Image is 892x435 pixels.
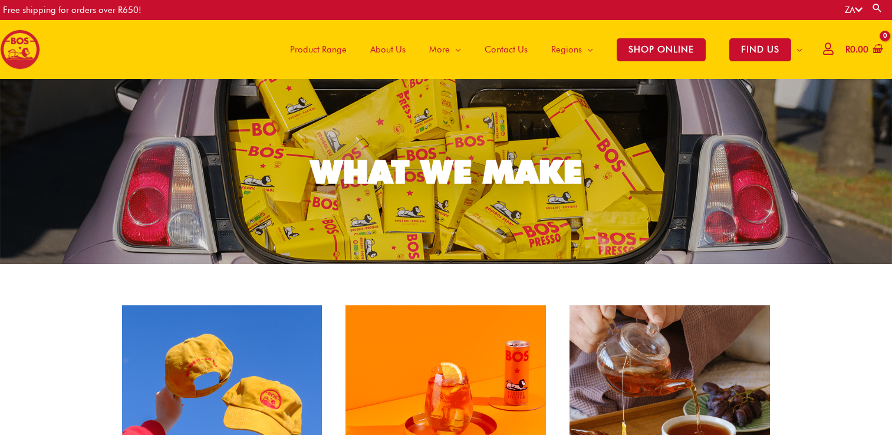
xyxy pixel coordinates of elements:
[278,20,358,79] a: Product Range
[729,38,791,61] span: FIND US
[473,20,539,79] a: Contact Us
[605,20,717,79] a: SHOP ONLINE
[871,2,883,14] a: Search button
[843,37,883,63] a: View Shopping Cart, empty
[551,32,582,67] span: Regions
[617,38,706,61] span: SHOP ONLINE
[845,5,863,15] a: ZA
[485,32,528,67] span: Contact Us
[539,20,605,79] a: Regions
[311,156,582,188] div: WHAT WE MAKE
[417,20,473,79] a: More
[845,44,868,55] bdi: 0.00
[845,44,850,55] span: R
[358,20,417,79] a: About Us
[269,20,814,79] nav: Site Navigation
[429,32,450,67] span: More
[290,32,347,67] span: Product Range
[370,32,406,67] span: About Us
